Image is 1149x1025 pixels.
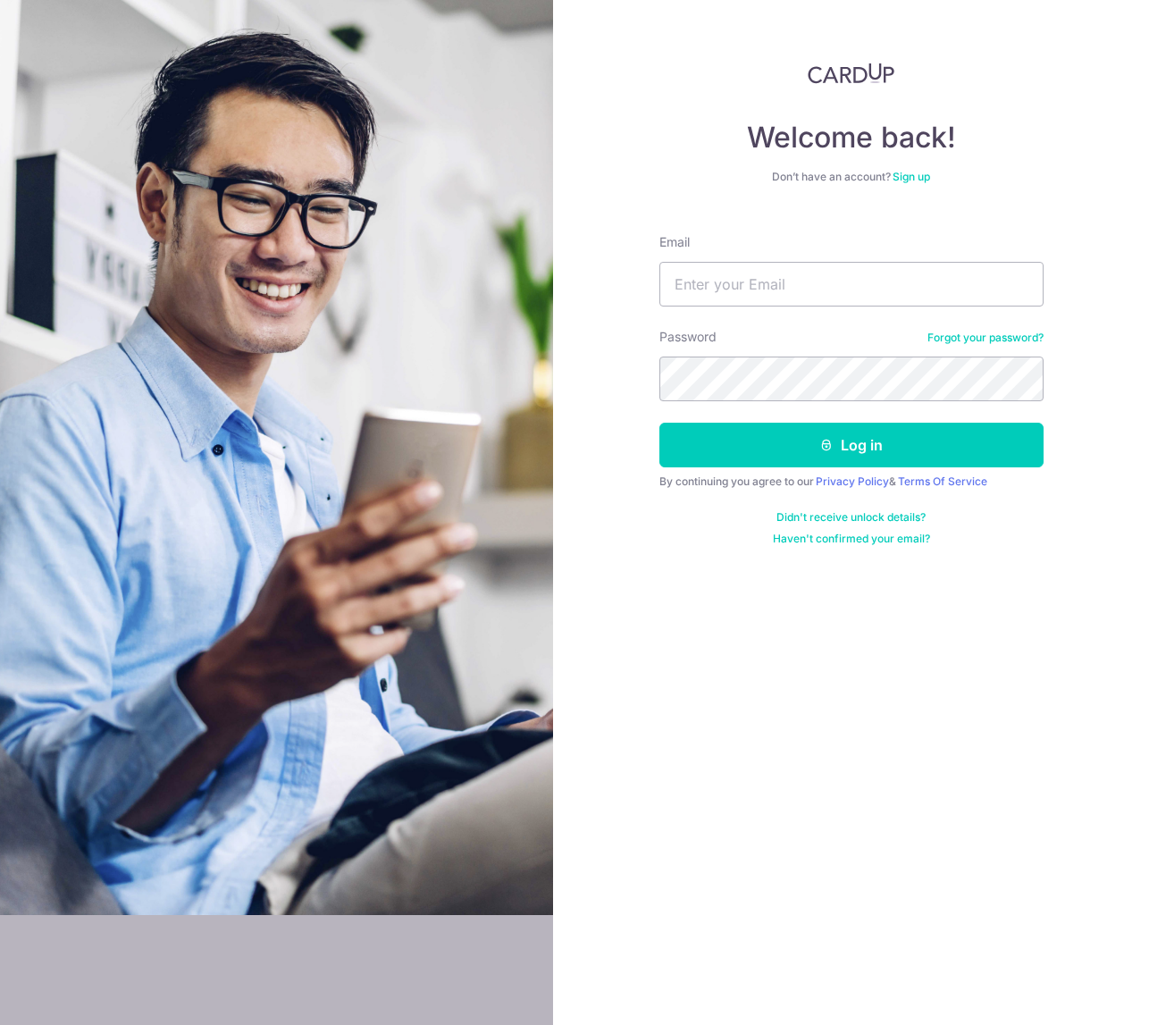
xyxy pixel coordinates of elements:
[659,423,1044,467] button: Log in
[659,328,717,346] label: Password
[927,331,1044,345] a: Forgot your password?
[659,233,690,251] label: Email
[659,262,1044,307] input: Enter your Email
[776,510,926,525] a: Didn't receive unlock details?
[808,63,895,84] img: CardUp Logo
[898,475,987,488] a: Terms Of Service
[659,475,1044,489] div: By continuing you agree to our &
[893,170,930,183] a: Sign up
[773,532,930,546] a: Haven't confirmed your email?
[816,475,889,488] a: Privacy Policy
[659,170,1044,184] div: Don’t have an account?
[659,120,1044,155] h4: Welcome back!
